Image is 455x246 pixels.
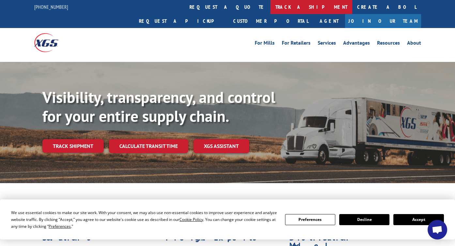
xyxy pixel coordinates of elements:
a: Join Our Team [345,14,421,28]
button: Accept [393,214,444,225]
div: We use essential cookies to make our site work. With your consent, we may also use non-essential ... [11,209,277,230]
a: Calculate transit time [109,139,188,153]
span: Preferences [49,224,71,229]
button: Decline [339,214,389,225]
a: Resources [377,40,400,48]
a: For Mills [255,40,275,48]
a: Agent [313,14,345,28]
a: [PHONE_NUMBER] [34,4,68,10]
a: For Retailers [282,40,311,48]
div: Open chat [428,220,447,239]
a: Customer Portal [228,14,313,28]
a: Services [318,40,336,48]
a: Track shipment [42,139,104,153]
b: Visibility, transparency, and control for your entire supply chain. [42,87,275,126]
a: XGS ASSISTANT [193,139,249,153]
a: About [407,40,421,48]
a: Request a pickup [134,14,228,28]
button: Preferences [285,214,335,225]
a: Advantages [343,40,370,48]
span: Cookie Policy [179,217,203,222]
